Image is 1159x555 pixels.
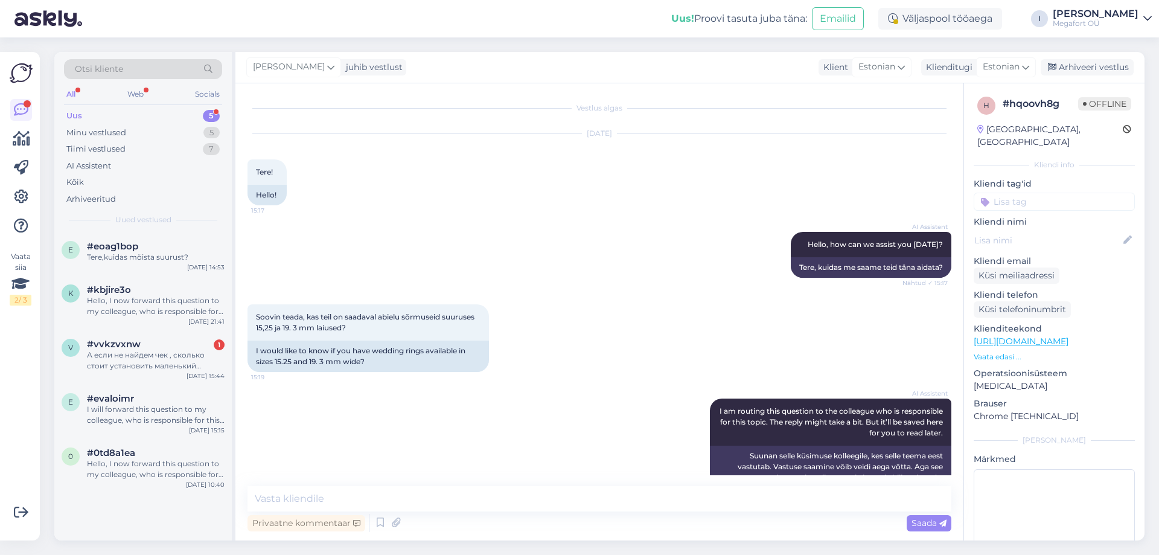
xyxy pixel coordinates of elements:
[902,389,948,398] span: AI Assistent
[974,435,1135,446] div: [PERSON_NAME]
[902,222,948,231] span: AI Assistent
[921,61,972,74] div: Klienditugi
[68,343,73,352] span: v
[247,341,489,372] div: I would like to know if you have wedding rings available in sizes 15.25 and 19. 3 mm wide?
[974,178,1135,190] p: Kliendi tag'id
[87,252,225,263] div: Tere,kuidas möista suurust?
[974,193,1135,211] input: Lisa tag
[983,101,989,110] span: h
[974,322,1135,335] p: Klienditeekond
[64,86,78,102] div: All
[720,406,945,437] span: I am routing this question to the colleague who is responsible for this topic. The reply might ta...
[671,13,694,24] b: Uus!
[87,393,134,404] span: #evaloimr
[974,301,1071,318] div: Küsi telefoninumbrit
[256,167,273,176] span: Tere!
[974,410,1135,423] p: Chrome [TECHNICAL_ID]
[203,143,220,155] div: 7
[247,128,951,139] div: [DATE]
[66,127,126,139] div: Minu vestlused
[974,397,1135,410] p: Brauser
[247,103,951,114] div: Vestlus algas
[68,452,73,461] span: 0
[974,234,1121,247] input: Lisa nimi
[193,86,222,102] div: Socials
[671,11,807,26] div: Proovi tasuta juba täna:
[791,257,951,278] div: Tere, kuidas me saame teid täna aidata?
[912,518,947,528] span: Saada
[66,110,82,122] div: Uus
[902,278,948,287] span: Nähtud ✓ 15:17
[115,214,171,225] span: Uued vestlused
[87,404,225,426] div: I will forward this question to my colleague, who is responsible for this. The reply will be here...
[710,446,951,488] div: Suunan selle küsimuse kolleegile, kes selle teema eest vastutab. Vastuse saamine võib veidi aega ...
[66,193,116,205] div: Arhiveeritud
[974,453,1135,466] p: Märkmed
[66,160,111,172] div: AI Assistent
[974,216,1135,228] p: Kliendi nimi
[256,312,476,332] span: Soovin teada, kas teil on saadaval abielu sõrmuseid suuruses 15,25 ja 19. 3 mm laiused?
[10,62,33,85] img: Askly Logo
[1053,19,1138,28] div: Megafort OÜ
[186,480,225,489] div: [DATE] 10:40
[10,295,31,306] div: 2 / 3
[187,263,225,272] div: [DATE] 14:53
[87,284,131,295] span: #kbjire3o
[214,339,225,350] div: 1
[983,60,1020,74] span: Estonian
[878,8,1002,30] div: Väljaspool tööaega
[68,397,73,406] span: e
[253,60,325,74] span: [PERSON_NAME]
[1003,97,1078,111] div: # hqoovh8g
[247,515,365,531] div: Privaatne kommentaar
[974,255,1135,268] p: Kliendi email
[68,245,73,254] span: e
[974,367,1135,380] p: Operatsioonisüsteem
[341,61,403,74] div: juhib vestlust
[188,317,225,326] div: [DATE] 21:41
[1078,97,1131,111] span: Offline
[87,295,225,317] div: Hello, I now forward this question to my colleague, who is responsible for this. The reply will b...
[974,268,1059,284] div: Küsi meiliaadressi
[1053,9,1138,19] div: [PERSON_NAME]
[974,289,1135,301] p: Kliendi telefon
[977,123,1123,149] div: [GEOGRAPHIC_DATA], [GEOGRAPHIC_DATA]
[189,426,225,435] div: [DATE] 15:15
[87,241,138,252] span: #eoag1bop
[1031,10,1048,27] div: I
[974,380,1135,393] p: [MEDICAL_DATA]
[75,63,123,75] span: Otsi kliente
[87,448,135,458] span: #0td8a1ea
[974,351,1135,362] p: Vaata edasi ...
[251,373,296,382] span: 15:19
[66,176,84,188] div: Kõik
[87,339,141,350] span: #vvkzvxnw
[10,251,31,306] div: Vaata siia
[66,143,126,155] div: Tiimi vestlused
[812,7,864,30] button: Emailid
[251,206,296,215] span: 15:17
[974,336,1068,347] a: [URL][DOMAIN_NAME]
[1053,9,1152,28] a: [PERSON_NAME]Megafort OÜ
[819,61,848,74] div: Klient
[68,289,74,298] span: k
[203,127,220,139] div: 5
[808,240,943,249] span: Hello, how can we assist you [DATE]?
[1041,59,1134,75] div: Arhiveeri vestlus
[974,159,1135,170] div: Kliendi info
[187,371,225,380] div: [DATE] 15:44
[203,110,220,122] div: 5
[125,86,146,102] div: Web
[247,185,287,205] div: Hello!
[87,458,225,480] div: Hello, I now forward this question to my colleague, who is responsible for this. The reply will b...
[87,350,225,371] div: А если не найдем чек , сколько стоит установить маленький камень ? В такое кольцо
[858,60,895,74] span: Estonian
